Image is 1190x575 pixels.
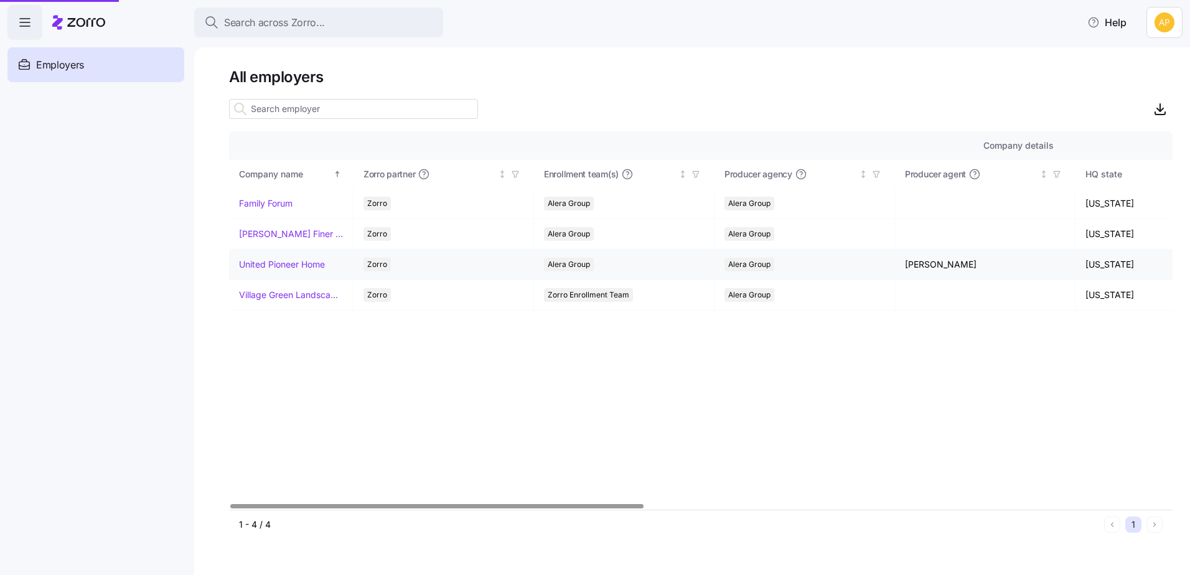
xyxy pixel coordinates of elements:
span: Alera Group [548,227,590,241]
div: Sorted ascending [333,170,342,179]
span: Alera Group [728,227,771,241]
div: Not sorted [1039,170,1048,179]
div: Not sorted [859,170,868,179]
span: Zorro partner [363,168,415,180]
th: Producer agencyNot sorted [714,160,895,189]
button: Help [1077,10,1136,35]
span: Help [1087,15,1127,30]
th: Zorro partnerNot sorted [354,160,534,189]
a: Village Green Landscapes [239,289,343,301]
input: Search employer [229,99,478,119]
span: Employers [36,57,84,73]
span: Alera Group [728,258,771,271]
button: 1 [1125,517,1141,533]
span: Alera Group [548,197,590,210]
span: Enrollment team(s) [544,168,619,180]
div: Company name [239,167,331,181]
div: Not sorted [498,170,507,179]
a: Employers [7,47,184,82]
div: 1 - 4 / 4 [239,518,1099,531]
td: [PERSON_NAME] [895,250,1075,280]
span: Zorro Enrollment Team [548,288,629,302]
th: Company nameSorted ascending [229,160,354,189]
span: Search across Zorro... [224,15,325,30]
button: Search across Zorro... [194,7,443,37]
span: Zorro [367,197,387,210]
th: Producer agentNot sorted [895,160,1075,189]
button: Next page [1146,517,1163,533]
span: Producer agency [724,168,792,180]
img: 0cde023fa4344edf39c6fb2771ee5dcf [1155,12,1174,32]
span: Zorro [367,227,387,241]
span: Alera Group [548,258,590,271]
th: Enrollment team(s)Not sorted [534,160,714,189]
a: Family Forum [239,197,293,210]
span: Zorro [367,288,387,302]
button: Previous page [1104,517,1120,533]
h1: All employers [229,67,1173,86]
div: Not sorted [678,170,687,179]
span: Zorro [367,258,387,271]
a: United Pioneer Home [239,258,325,271]
span: Alera Group [728,197,771,210]
span: Producer agent [905,168,966,180]
span: Alera Group [728,288,771,302]
a: [PERSON_NAME] Finer Meats [239,228,343,240]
